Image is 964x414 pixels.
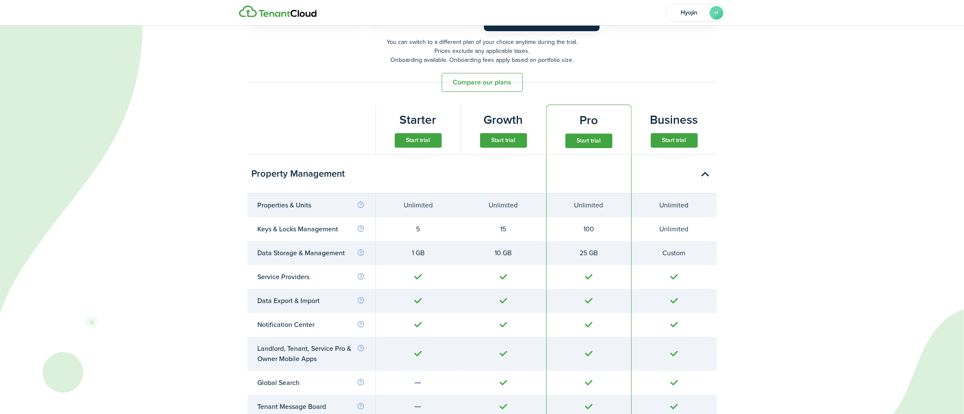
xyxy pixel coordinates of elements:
[442,73,523,92] button: Compare our plans
[400,111,437,129] subscription-pricing-card-title: Starter
[258,320,365,330] div: Notification Center
[258,200,365,210] div: Properties & Units
[248,38,717,64] p: You can switch to a different plan of your choice anytime during the trial. Prices exclude any ap...
[258,378,365,388] div: Global Search
[248,155,376,193] div: Property Management
[471,224,536,234] div: 15
[710,6,723,20] avatar-text: H
[480,133,527,148] button: Start trial
[258,248,365,258] div: Data Storage & Management
[395,133,442,148] button: Start trial
[258,296,365,306] div: Data Export & Import
[258,344,365,364] div: Landlord, Tenant, Service Pro & Owner Mobile Apps
[642,248,707,258] div: Custom
[650,111,698,129] subscription-pricing-card-title: Business
[557,224,621,234] div: 100
[557,248,621,258] div: 25 GB
[471,248,536,258] div: 10 GB
[666,4,725,22] button: Open menu
[258,402,365,412] div: Tenant Message Board
[258,272,365,282] div: Service Providers
[386,224,451,234] div: 5
[557,200,621,210] div: Unlimited
[386,200,451,210] div: Unlimited
[580,111,598,129] subscription-pricing-card-title: Pro
[258,224,365,234] div: Keys & Locks Management
[471,200,536,210] div: Unlimited
[386,248,451,258] div: 1 GB
[672,10,706,16] span: Hyojin
[239,6,317,17] img: Logo
[642,224,707,234] div: Unlimited
[642,200,707,210] div: Unlimited
[651,133,698,148] button: Start trial
[696,165,715,184] button: Toggle accordion
[484,111,523,129] subscription-pricing-card-title: Growth
[565,134,612,148] button: Start trial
